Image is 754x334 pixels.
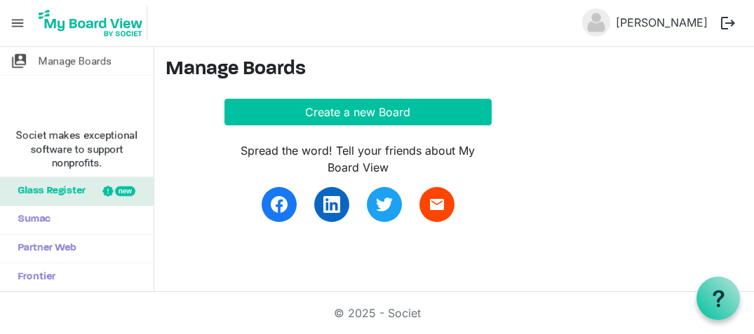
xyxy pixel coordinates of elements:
a: © 2025 - Societ [334,306,421,320]
span: Societ makes exceptional software to support nonprofits. [6,128,147,170]
span: Manage Boards [39,47,112,75]
a: My Board View Logo [34,6,153,41]
a: email [419,187,455,222]
button: logout [713,8,743,38]
span: Glass Register [11,177,86,205]
span: switch_account [11,47,27,75]
img: no-profile-picture.svg [582,8,610,36]
span: Sumac [11,206,51,234]
span: Partner Web [11,235,76,263]
h3: Manage Boards [166,58,743,82]
img: twitter.svg [376,196,393,213]
img: linkedin.svg [323,196,340,213]
img: My Board View Logo [34,6,147,41]
span: email [429,196,445,213]
div: new [115,186,135,196]
span: Frontier [11,263,55,291]
button: Create a new Board [224,99,492,125]
div: Spread the word! Tell your friends about My Board View [224,142,492,176]
img: facebook.svg [271,196,288,213]
span: menu [4,10,31,36]
a: [PERSON_NAME] [610,8,713,36]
